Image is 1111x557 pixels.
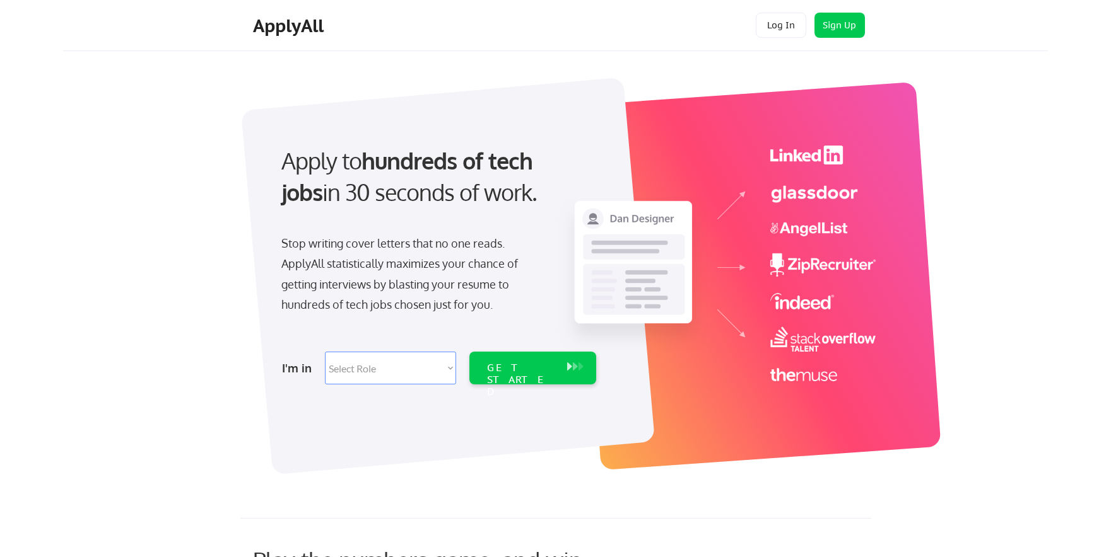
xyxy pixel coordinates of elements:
[814,13,865,38] button: Sign Up
[487,362,555,398] div: GET STARTED
[282,358,317,378] div: I'm in
[756,13,806,38] button: Log In
[281,146,538,206] strong: hundreds of tech jobs
[281,233,541,315] div: Stop writing cover letters that no one reads. ApplyAll statistically maximizes your chance of get...
[253,15,327,37] div: ApplyAll
[281,145,591,209] div: Apply to in 30 seconds of work.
